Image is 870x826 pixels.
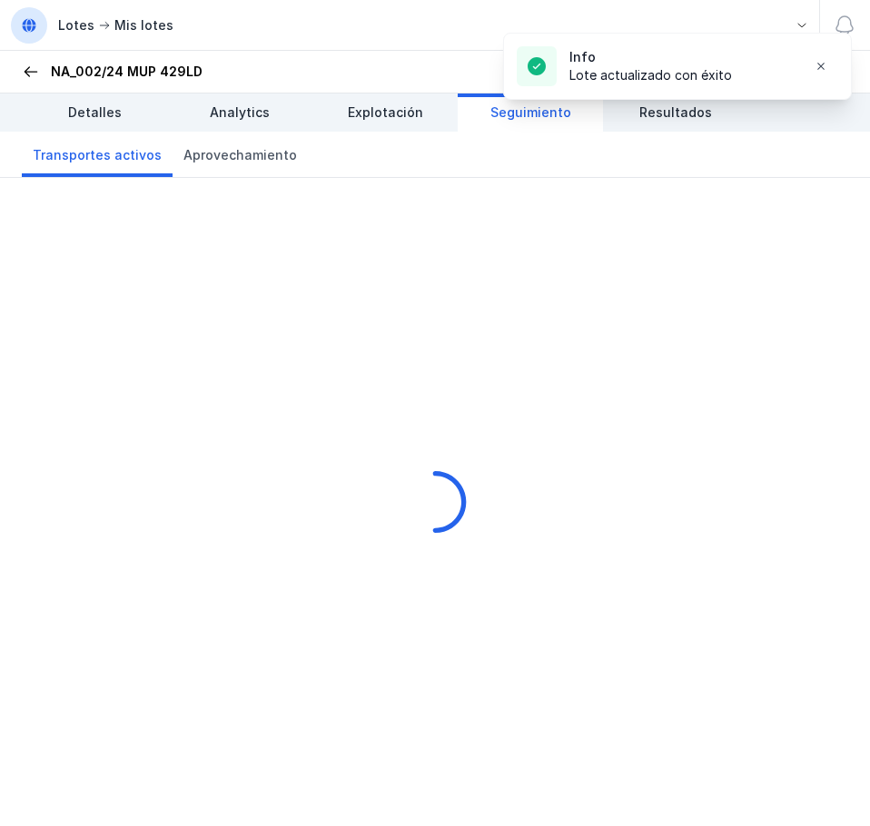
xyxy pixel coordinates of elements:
div: NA_002/24 MUP 429LD [51,63,203,81]
div: Lotes [58,16,94,34]
span: Seguimiento [490,103,571,122]
a: Analytics [167,93,312,132]
a: Transportes activos [22,132,173,177]
span: Detalles [68,103,122,122]
div: Lote actualizado con éxito [569,66,732,84]
div: Mis lotes [114,16,173,34]
a: Detalles [22,93,167,132]
a: Explotación [312,93,458,132]
span: Analytics [210,103,270,122]
span: Aprovechamiento [183,146,297,164]
span: Explotación [348,103,423,122]
div: Info [569,48,732,66]
a: Seguimiento [458,93,603,132]
span: Transportes activos [33,146,162,164]
a: Aprovechamiento [173,132,308,177]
